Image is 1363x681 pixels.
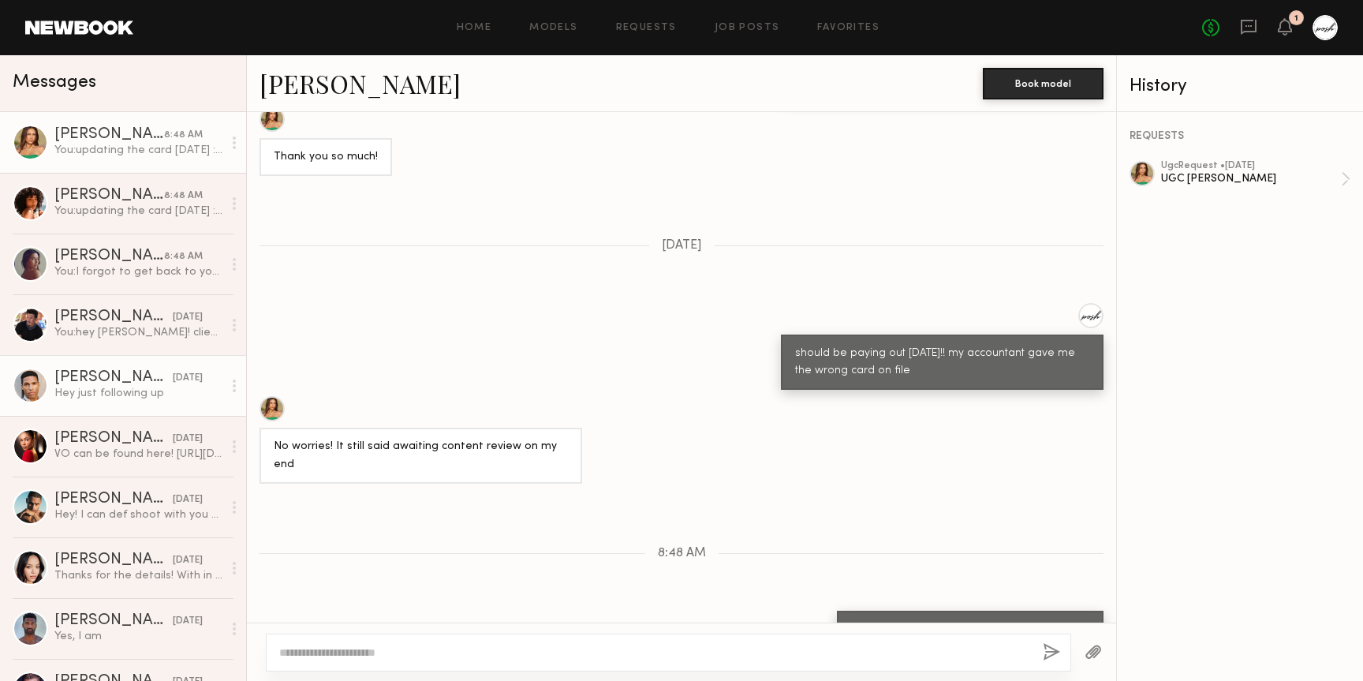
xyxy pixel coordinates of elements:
div: You: updating the card [DATE] :) sorry about all this! [54,204,222,219]
a: Favorites [817,23,879,33]
span: 8:48 AM [658,547,706,560]
div: [PERSON_NAME] [54,309,173,325]
div: Hey! I can def shoot with you guys! But when it comes to posting on my feed that’s a different ra... [54,507,222,522]
div: You: hey [PERSON_NAME]! client just got back to me saying they sent you a polo? are you okay with... [54,325,222,340]
div: History [1130,77,1350,95]
div: UGC [PERSON_NAME] [1161,171,1341,186]
div: [PERSON_NAME] [54,127,164,143]
div: [DATE] [173,432,203,447]
a: [PERSON_NAME] [260,66,461,100]
div: [DATE] [173,371,203,386]
a: Requests [616,23,677,33]
a: Job Posts [715,23,780,33]
div: Thanks for the details! With in perpetuity usage, my rate for this would be $850. Let me know if ... [54,568,222,583]
div: 8:48 AM [164,128,203,143]
div: [PERSON_NAME] [54,492,173,507]
div: REQUESTS [1130,131,1350,142]
div: Thank you so much! [274,148,378,167]
div: [PERSON_NAME] [54,431,173,447]
div: You: I forgot to get back to you! The product isn't here yet so they just want to postpone this u... [54,264,222,279]
div: [DATE] [173,614,203,629]
div: [DATE] [173,310,203,325]
div: 8:48 AM [164,249,203,264]
div: should be paying out [DATE]!! my accountant gave me the wrong card on file [795,345,1089,381]
a: Book model [983,76,1103,89]
div: [DATE] [173,553,203,568]
div: [PERSON_NAME] [54,188,164,204]
div: You: updating the card [DATE] :) sorry about all this! [54,143,222,158]
span: [DATE] [662,239,702,253]
div: No worries! It still said awaiting content review on my end [274,438,568,474]
div: 8:48 AM [164,189,203,204]
a: ugcRequest •[DATE]UGC [PERSON_NAME] [1161,161,1350,197]
div: [PERSON_NAME] [54,552,173,568]
div: Hey just following up [54,386,222,401]
div: updating the card [DATE] :) sorry about all this! [851,621,1089,639]
div: [PERSON_NAME] [54,613,173,629]
div: ugc Request • [DATE] [1161,161,1341,171]
div: [PERSON_NAME] [54,249,164,264]
a: Home [457,23,492,33]
button: Book model [983,68,1103,99]
div: 1 [1294,14,1298,23]
a: Models [529,23,577,33]
div: Yes, I am [54,629,222,644]
div: VO can be found here! [URL][DOMAIN_NAME] [54,447,222,462]
div: [PERSON_NAME] [54,370,173,386]
div: [DATE] [173,492,203,507]
span: Messages [13,73,96,92]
